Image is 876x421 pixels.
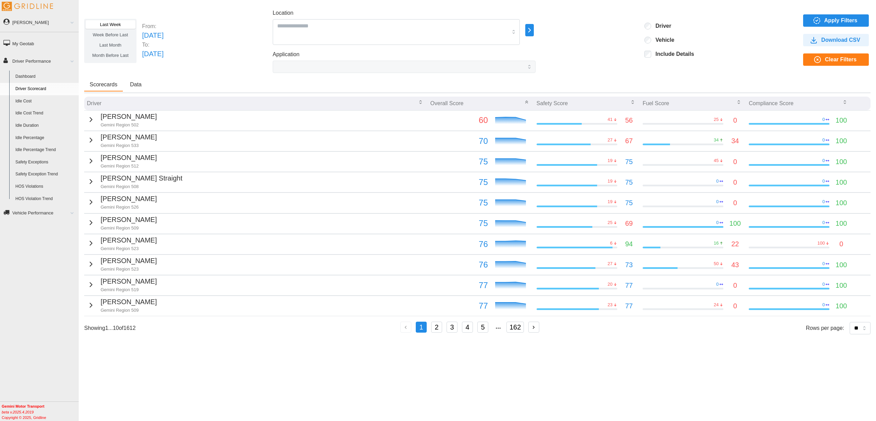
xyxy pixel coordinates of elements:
[101,266,157,272] p: Gemini Region 523
[822,178,825,184] p: 0
[822,220,825,226] p: 0
[12,95,79,108] a: Idle Cost
[733,115,737,126] p: 0
[101,307,157,313] p: Gemini Region 509
[430,155,488,168] p: 75
[101,173,182,184] p: [PERSON_NAME] Straight
[822,137,825,143] p: 0
[430,196,488,209] p: 75
[625,301,633,311] p: 77
[625,239,633,249] p: 94
[625,280,633,291] p: 77
[12,132,79,144] a: Idle Percentage
[100,22,121,27] span: Last Week
[142,22,164,30] p: From:
[733,280,737,291] p: 0
[651,51,694,58] label: Include Details
[101,214,157,225] p: [PERSON_NAME]
[87,194,157,210] button: [PERSON_NAME]Gemini Region 526
[2,2,53,11] img: Gridline
[12,181,79,193] a: HOS Violations
[822,302,825,308] p: 0
[625,218,633,229] p: 69
[610,240,613,246] p: 6
[12,107,79,120] a: Idle Cost Trend
[608,199,613,205] p: 19
[839,239,843,249] p: 0
[825,54,856,65] span: Clear Filters
[625,260,633,270] p: 73
[87,214,157,231] button: [PERSON_NAME]Gemini Region 509
[142,30,164,41] p: [DATE]
[430,279,488,292] p: 77
[87,256,157,272] button: [PERSON_NAME]Gemini Region 523
[431,322,442,333] button: 2
[733,157,737,167] p: 0
[12,168,79,181] a: Safety Exception Trend
[821,34,860,46] span: Download CSV
[714,302,719,308] p: 24
[651,37,674,44] label: Vehicle
[537,99,568,107] p: Safety Score
[625,177,633,188] p: 75
[608,116,613,123] p: 41
[714,240,719,246] p: 16
[430,176,488,189] p: 75
[836,115,847,126] p: 100
[12,144,79,156] a: Idle Percentage Trend
[625,157,633,167] p: 75
[608,220,613,226] p: 25
[101,132,157,143] p: [PERSON_NAME]
[822,261,825,267] p: 0
[714,116,719,123] p: 25
[101,184,182,190] p: Gemini Region 508
[273,50,299,59] label: Application
[836,280,847,291] p: 100
[714,158,719,164] p: 45
[142,49,164,59] p: [DATE]
[806,324,844,332] p: Rows per page:
[12,83,79,95] a: Driver Scorecard
[430,217,488,230] p: 75
[824,15,858,26] span: Apply Filters
[101,225,157,231] p: Gemini Region 509
[817,240,825,246] p: 100
[430,99,464,107] p: Overall Score
[716,178,719,184] p: 0
[447,322,458,333] button: 3
[608,281,613,287] p: 20
[608,178,613,184] p: 19
[836,218,847,229] p: 100
[87,276,157,293] button: [PERSON_NAME]Gemini Region 519
[731,239,739,249] p: 22
[87,132,157,149] button: [PERSON_NAME]Gemini Region 533
[462,322,473,333] button: 4
[822,116,825,123] p: 0
[733,198,737,208] p: 0
[836,136,847,146] p: 100
[2,410,34,414] i: beta v.2025.4.2019
[87,111,157,128] button: [PERSON_NAME]Gemini Region 502
[714,261,719,267] p: 50
[430,135,488,148] p: 70
[625,198,633,208] p: 75
[803,34,869,46] button: Download CSV
[101,194,157,204] p: [PERSON_NAME]
[716,199,719,205] p: 0
[651,23,671,29] label: Driver
[608,261,613,267] p: 27
[836,260,847,270] p: 100
[101,163,157,169] p: Gemini Region 512
[836,198,847,208] p: 100
[101,111,157,122] p: [PERSON_NAME]
[608,302,613,308] p: 23
[506,322,524,333] button: 162
[822,281,825,287] p: 0
[101,152,157,163] p: [PERSON_NAME]
[625,136,633,146] p: 67
[836,157,847,167] p: 100
[273,9,294,17] label: Location
[93,32,128,37] span: Week Before Last
[87,235,157,252] button: [PERSON_NAME]Gemini Region 523
[803,53,869,66] button: Clear Filters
